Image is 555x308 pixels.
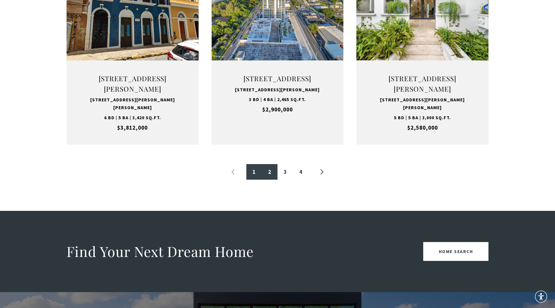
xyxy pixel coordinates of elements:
li: Next page [314,164,329,180]
a: 4 [293,164,309,180]
a: Home Search [423,242,489,261]
h2: Find Your Next Dream Home [67,242,254,261]
a: 1 [246,164,262,180]
a: 2 [262,164,277,180]
a: 3 [277,164,293,180]
a: » [314,164,329,180]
